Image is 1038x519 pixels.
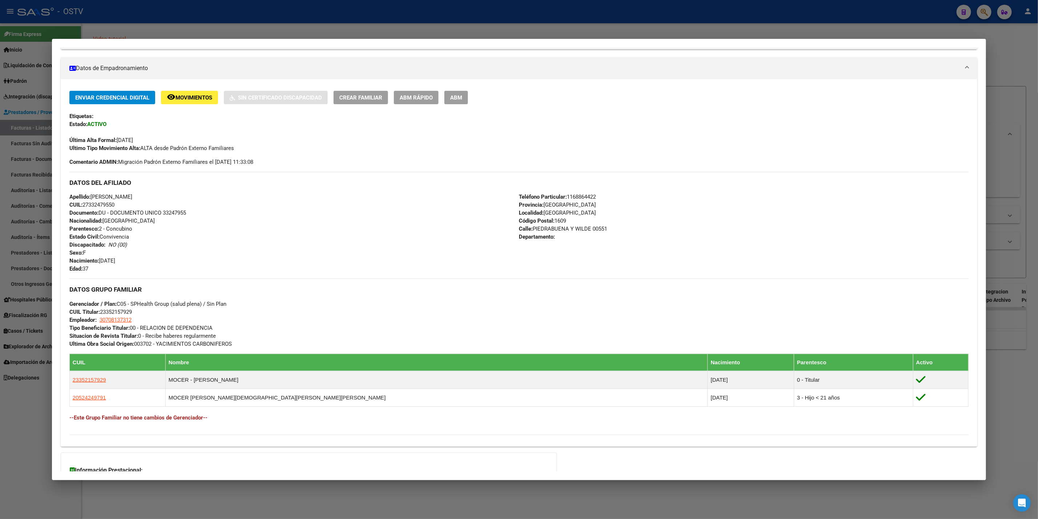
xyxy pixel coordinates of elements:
button: ABM Rápido [394,91,439,104]
strong: Sexo: [69,250,83,256]
strong: Teléfono Particular: [519,194,567,200]
strong: Comentario ADMIN: [69,159,118,165]
strong: Código Postal: [519,218,554,224]
strong: Discapacitado: [69,242,105,248]
span: Migración Padrón Externo Familiares el [DATE] 11:33:08 [69,158,253,166]
span: 23352157929 [73,377,106,383]
td: 3 - Hijo < 21 años [794,389,913,406]
span: 003702 - YACIMIENTOS CARBONIFEROS [69,341,232,347]
span: DU - DOCUMENTO UNICO 33247955 [69,210,186,216]
strong: Localidad: [519,210,544,216]
strong: Estado: [69,121,87,127]
td: [DATE] [708,389,794,406]
td: MOCER - [PERSON_NAME] [165,371,708,389]
span: ALTA desde Padrón Externo Familiares [69,145,234,151]
span: C05 - SPHealth Group (salud plena) / Sin Plan [69,301,226,307]
th: Nombre [165,354,708,371]
span: 20524249791 [73,394,106,401]
strong: Departamento: [519,234,555,240]
span: ABM [450,94,462,101]
span: 2 - Concubino [69,226,132,232]
strong: Documento: [69,210,98,216]
i: NO (00) [108,242,127,248]
span: 37 [69,265,88,272]
strong: Empleador: [69,317,97,323]
strong: Etiquetas: [69,113,93,119]
span: [PERSON_NAME] [69,194,132,200]
button: Enviar Credencial Digital [69,91,155,104]
td: MOCER [PERSON_NAME][DEMOGRAPHIC_DATA][PERSON_NAME][PERSON_NAME] [165,389,708,406]
strong: Provincia: [519,202,544,208]
strong: Última Alta Formal: [69,137,117,143]
span: Movimientos [175,94,212,101]
strong: CUIL Titular: [69,309,100,315]
span: 23352157929 [69,309,132,315]
span: [DATE] [69,137,133,143]
span: 1609 [519,218,566,224]
button: ABM [444,91,468,104]
span: 1168864422 [519,194,596,200]
span: 0 - Recibe haberes regularmente [69,333,216,339]
span: Sin Certificado Discapacidad [238,94,322,101]
mat-expansion-panel-header: Datos de Empadronamiento [61,57,977,79]
mat-icon: remove_red_eye [167,93,175,101]
strong: Edad: [69,265,82,272]
span: 27332479550 [69,202,114,208]
strong: Ultimo Tipo Movimiento Alta: [69,145,140,151]
span: [GEOGRAPHIC_DATA] [69,218,155,224]
div: Open Intercom Messenger [1013,494,1031,512]
th: Parentesco [794,354,913,371]
strong: Estado Civil: [69,234,100,240]
strong: Calle: [519,226,533,232]
th: Nacimiento [708,354,794,371]
span: PIEDRABUENA Y WILDE 00551 [519,226,607,232]
span: F [69,250,86,256]
span: Enviar Credencial Digital [75,94,149,101]
strong: Nacionalidad: [69,218,102,224]
mat-panel-title: Datos de Empadronamiento [69,64,960,73]
strong: Tipo Beneficiario Titular: [69,325,130,331]
strong: Gerenciador / Plan: [69,301,117,307]
strong: Ultima Obra Social Origen: [69,341,134,347]
td: [DATE] [708,371,794,389]
strong: Situacion de Revista Titular: [69,333,138,339]
h3: DATOS DEL AFILIADO [69,179,969,187]
strong: Parentesco: [69,226,99,232]
th: CUIL [69,354,165,371]
strong: ACTIVO [87,121,106,127]
strong: CUIL: [69,202,82,208]
td: 0 - Titular [794,371,913,389]
span: [GEOGRAPHIC_DATA] [519,210,596,216]
th: Activo [913,354,969,371]
span: Crear Familiar [339,94,382,101]
span: 00 - RELACION DE DEPENDENCIA [69,325,213,331]
h4: --Este Grupo Familiar no tiene cambios de Gerenciador-- [69,414,969,422]
h3: DATOS GRUPO FAMILIAR [69,285,969,293]
span: ABM Rápido [400,94,433,101]
span: Convivencia [69,234,129,240]
button: Crear Familiar [334,91,388,104]
span: [GEOGRAPHIC_DATA] [519,202,596,208]
div: Datos de Empadronamiento [61,79,977,447]
strong: Apellido: [69,194,90,200]
button: Movimientos [161,91,218,104]
strong: Nacimiento: [69,258,99,264]
h3: Información Prestacional: [70,466,548,475]
button: Sin Certificado Discapacidad [224,91,328,104]
span: 30708137312 [100,317,132,323]
span: [DATE] [69,258,115,264]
